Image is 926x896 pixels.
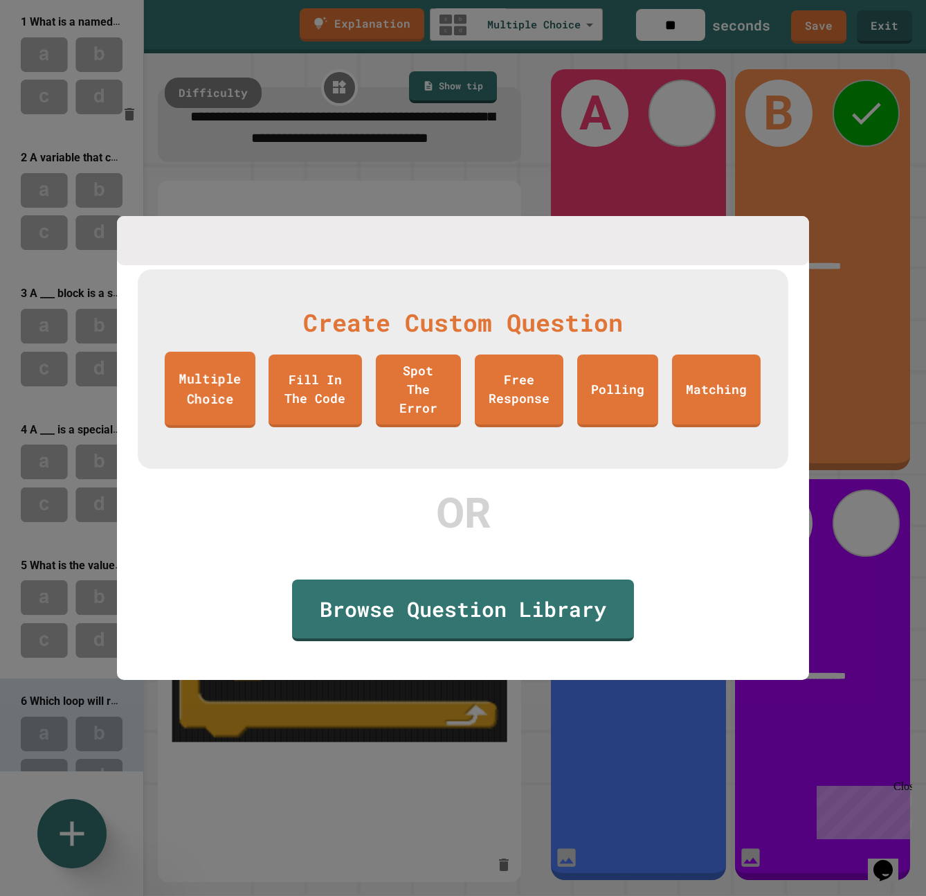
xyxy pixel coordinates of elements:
[577,355,658,427] a: Polling
[165,351,255,427] a: Multiple Choice
[292,580,634,641] a: Browse Question Library
[269,355,362,427] a: Fill In The Code
[6,6,96,88] div: Chat with us now!Close
[475,355,563,427] a: Free Response
[117,483,809,545] div: OR
[376,355,461,427] a: Spot The Error
[303,304,623,341] div: Create Custom Question
[672,355,761,427] a: Matching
